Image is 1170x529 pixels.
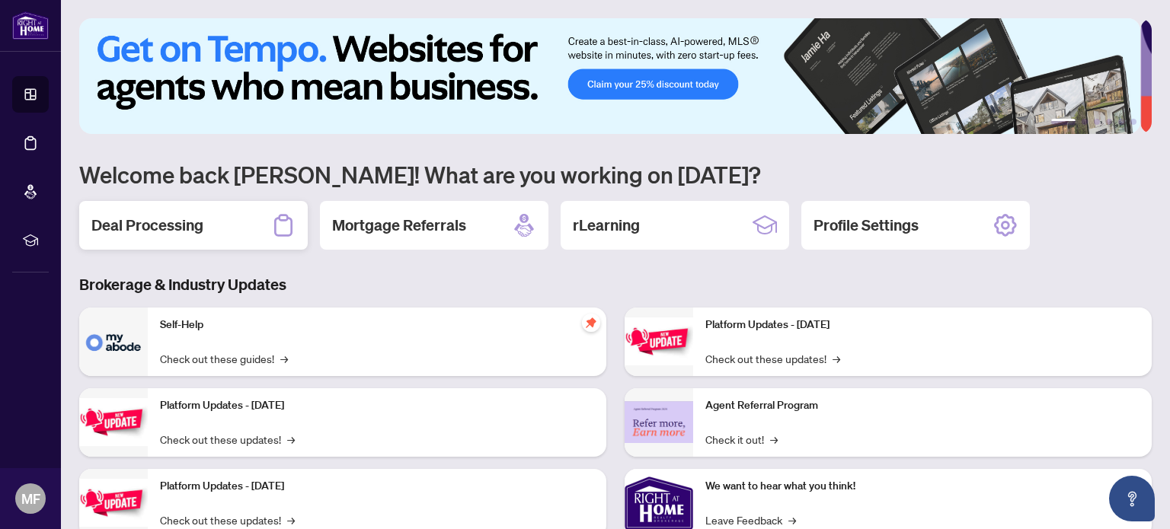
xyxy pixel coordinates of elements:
p: Agent Referral Program [705,397,1140,414]
h1: Welcome back [PERSON_NAME]! What are you working on [DATE]? [79,160,1152,189]
span: → [770,431,778,448]
p: Platform Updates - [DATE] [705,317,1140,333]
p: Self-Help [160,317,594,333]
a: Check out these updates!→ [705,350,840,367]
span: → [280,350,288,367]
span: → [833,350,840,367]
a: Check it out!→ [705,431,778,448]
img: Slide 0 [79,18,1140,134]
a: Check out these guides!→ [160,350,288,367]
h2: rLearning [573,215,640,236]
p: Platform Updates - [DATE] [160,478,594,495]
a: Leave Feedback→ [705,511,796,528]
h2: Deal Processing [91,215,203,236]
button: 1 [1051,119,1076,125]
button: 5 [1118,119,1124,125]
span: → [287,511,295,528]
button: 3 [1094,119,1100,125]
img: Platform Updates - September 16, 2025 [79,398,148,446]
button: 4 [1106,119,1112,125]
img: Platform Updates - July 21, 2025 [79,479,148,527]
span: → [788,511,796,528]
p: We want to hear what you think! [705,478,1140,495]
h3: Brokerage & Industry Updates [79,274,1152,295]
button: 6 [1130,119,1136,125]
button: 2 [1082,119,1088,125]
img: logo [12,11,49,40]
img: Self-Help [79,308,148,376]
img: Agent Referral Program [625,401,693,443]
h2: Profile Settings [814,215,919,236]
span: MF [21,488,40,509]
a: Check out these updates!→ [160,431,295,448]
span: → [287,431,295,448]
a: Check out these updates!→ [160,511,295,528]
h2: Mortgage Referrals [332,215,466,236]
img: Platform Updates - June 23, 2025 [625,317,693,365]
button: Open asap [1109,476,1155,521]
p: Platform Updates - [DATE] [160,397,594,414]
span: pushpin [582,314,600,332]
